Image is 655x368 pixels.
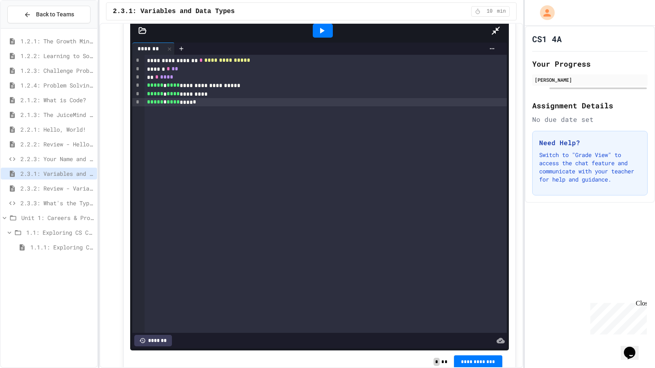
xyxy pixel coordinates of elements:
[20,96,94,104] span: 2.1.2: What is Code?
[497,8,506,15] span: min
[531,3,557,22] div: My Account
[20,52,94,60] span: 1.2.2: Learning to Solve Hard Problems
[539,138,641,148] h3: Need Help?
[30,243,94,251] span: 1.1.1: Exploring CS Careers
[532,33,562,45] h1: CS1 4A
[20,155,94,163] span: 2.2.3: Your Name and Favorite Movie
[36,10,74,19] span: Back to Teams
[587,300,647,334] iframe: chat widget
[3,3,56,52] div: Chat with us now!Close
[483,8,496,15] span: 10
[621,335,647,360] iframe: chat widget
[7,6,90,23] button: Back to Teams
[20,169,94,178] span: 2.3.1: Variables and Data Types
[20,37,94,45] span: 1.2.1: The Growth Mindset
[532,58,648,70] h2: Your Progress
[113,7,235,16] span: 2.3.1: Variables and Data Types
[535,76,645,83] div: [PERSON_NAME]
[20,199,94,207] span: 2.3.3: What's the Type?
[20,184,94,193] span: 2.3.2: Review - Variables and Data Types
[21,213,94,222] span: Unit 1: Careers & Professionalism
[20,140,94,148] span: 2.2.2: Review - Hello, World!
[532,114,648,124] div: No due date set
[20,110,94,119] span: 2.1.3: The JuiceMind IDE
[539,151,641,184] p: Switch to "Grade View" to access the chat feature and communicate with your teacher for help and ...
[20,125,94,134] span: 2.2.1: Hello, World!
[532,100,648,111] h2: Assignment Details
[20,81,94,90] span: 1.2.4: Problem Solving Practice
[26,228,94,237] span: 1.1: Exploring CS Careers
[20,66,94,75] span: 1.2.3: Challenge Problem - The Bridge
